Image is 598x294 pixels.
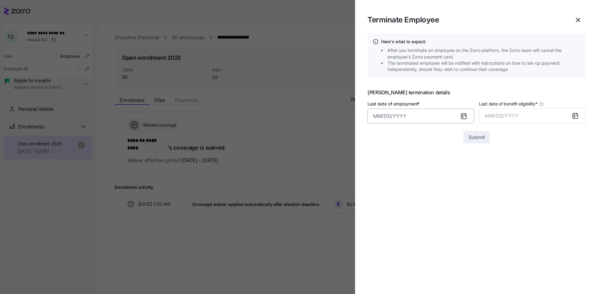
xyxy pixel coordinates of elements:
[479,101,538,107] span: Last date of benefit eligibility *
[368,15,566,25] h1: Terminate Employee
[468,133,485,141] span: Submit
[387,60,582,73] span: The terminated employee will be notified with instructions on how to set-up payment independently...
[381,39,581,45] h4: Here's what to expect:
[368,100,421,107] label: Last date of employment
[463,131,490,143] button: Submit
[368,90,586,95] span: [PERSON_NAME] termination details
[479,108,586,123] button: MM/DD/YYYY
[368,109,474,124] input: MM/DD/YYYY
[387,47,582,60] span: After you terminate an employee on the Zorro platform, the Zorro team will cancel the employee's ...
[485,113,519,119] span: MM/DD/YYYY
